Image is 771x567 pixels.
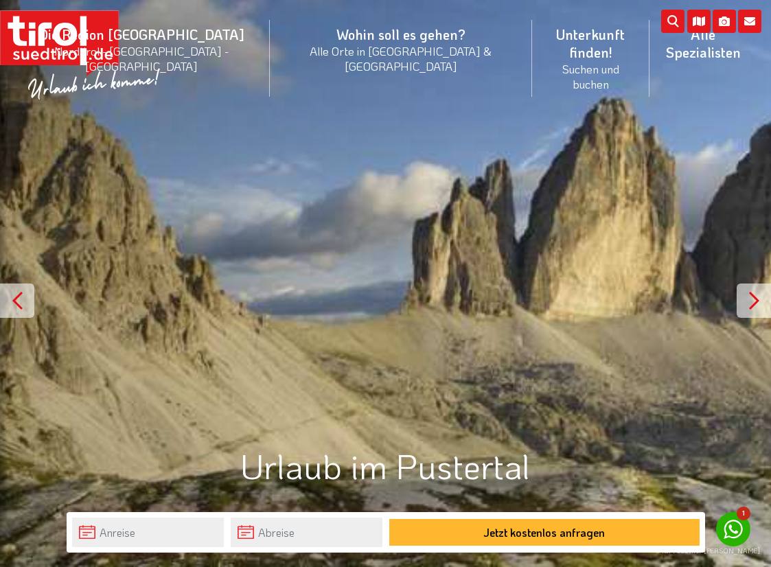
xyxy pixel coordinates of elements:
input: Abreise [231,518,382,547]
a: 1 [716,512,750,546]
i: Fotogalerie [713,10,736,33]
input: Anreise [72,518,224,547]
a: Wohin soll es gehen?Alle Orte in [GEOGRAPHIC_DATA] & [GEOGRAPHIC_DATA] [270,10,532,89]
small: Alle Orte in [GEOGRAPHIC_DATA] & [GEOGRAPHIC_DATA] [286,43,516,73]
span: 1 [737,507,750,520]
small: Suchen und buchen [549,61,633,91]
i: Kontakt [738,10,761,33]
a: Unterkunft finden!Suchen und buchen [532,10,649,106]
a: Alle Spezialisten [649,10,757,76]
i: Karte öffnen [687,10,711,33]
a: Die Region [GEOGRAPHIC_DATA]Nordtirol - [GEOGRAPHIC_DATA] - [GEOGRAPHIC_DATA] [14,10,270,89]
h1: Urlaub im Pustertal [67,447,705,485]
button: Jetzt kostenlos anfragen [389,519,700,546]
small: Nordtirol - [GEOGRAPHIC_DATA] - [GEOGRAPHIC_DATA] [30,43,253,73]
